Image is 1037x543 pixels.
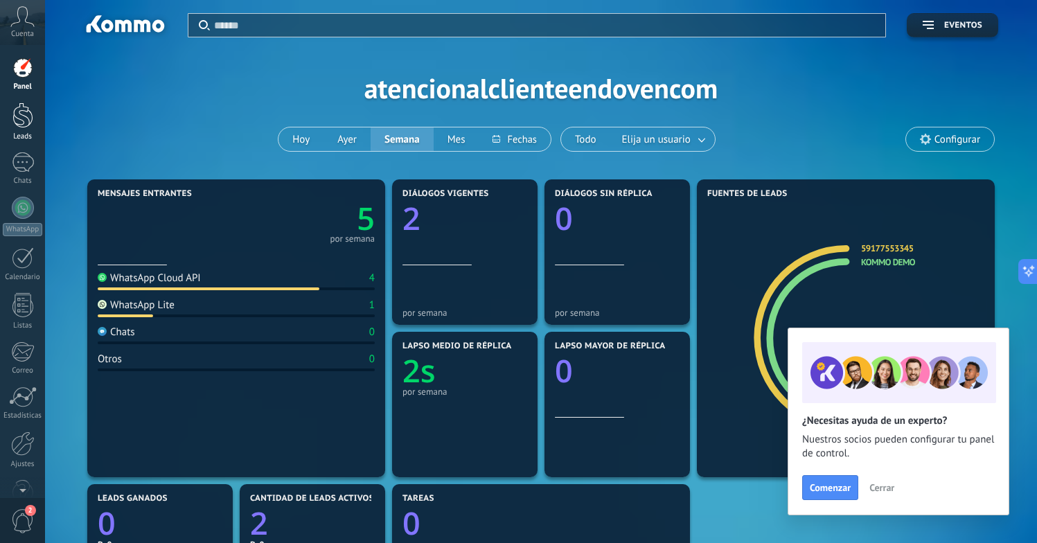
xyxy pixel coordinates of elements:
a: Kommo Demo [861,256,915,268]
div: Chats [3,177,43,186]
div: 0 [369,326,375,339]
div: por semana [555,308,680,318]
h2: ¿Necesitas ayuda de un experto? [802,414,995,427]
button: Semana [371,127,434,151]
button: Hoy [278,127,323,151]
span: Eventos [944,21,982,30]
span: Lapso medio de réplica [402,341,512,351]
text: 5 [357,197,375,240]
span: Comenzar [810,483,851,492]
span: Leads ganados [98,494,168,504]
div: Estadísticas [3,411,43,420]
button: Comenzar [802,475,858,500]
div: Correo [3,366,43,375]
button: Todo [561,127,610,151]
div: Panel [3,82,43,91]
button: Elija un usuario [610,127,715,151]
div: por semana [330,235,375,242]
span: Cantidad de leads activos [250,494,374,504]
text: 2 [402,197,420,240]
div: 1 [369,299,375,312]
div: por semana [402,386,527,397]
button: Mes [434,127,479,151]
button: Eventos [907,13,998,37]
span: 2 [25,505,36,516]
span: Tareas [402,494,434,504]
span: Lapso mayor de réplica [555,341,665,351]
text: 2s [402,350,436,392]
div: por semana [402,308,527,318]
button: Cerrar [863,477,901,498]
a: 59177553345 [861,242,914,254]
div: Chats [98,326,135,339]
span: Fuentes de leads [707,189,788,199]
span: Cerrar [869,483,894,492]
div: Listas [3,321,43,330]
div: Calendario [3,273,43,282]
div: WhatsApp [3,223,42,236]
img: WhatsApp Cloud API [98,273,107,282]
div: 4 [369,271,375,285]
div: WhatsApp Lite [98,299,175,312]
button: Fechas [479,127,550,151]
span: Configurar [934,134,980,145]
div: Otros [98,353,122,366]
a: 5 [236,197,375,240]
text: 0 [555,197,573,240]
div: WhatsApp Cloud API [98,271,201,285]
div: Ajustes [3,460,43,469]
img: Chats [98,327,107,336]
div: Leads [3,132,43,141]
div: 0 [369,353,375,366]
span: Mensajes entrantes [98,189,192,199]
span: Cuenta [11,30,34,39]
span: Diálogos sin réplica [555,189,653,199]
span: Elija un usuario [619,130,693,149]
span: Diálogos vigentes [402,189,489,199]
text: 0 [555,350,573,392]
button: Ayer [323,127,371,151]
img: WhatsApp Lite [98,300,107,309]
span: Nuestros socios pueden configurar tu panel de control. [802,433,995,461]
